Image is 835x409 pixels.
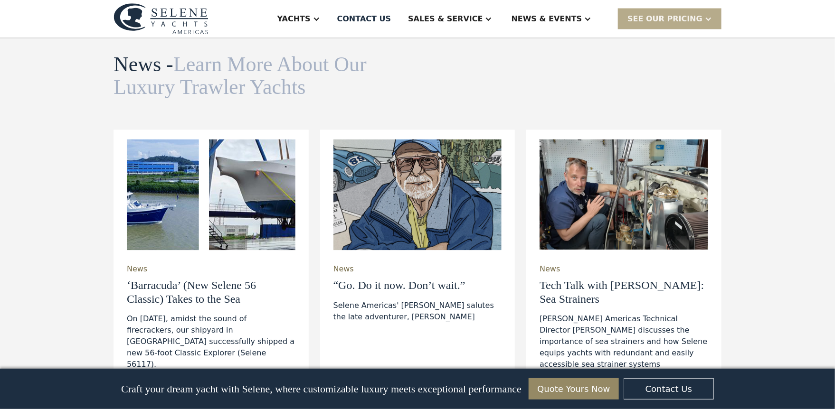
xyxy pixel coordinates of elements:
[540,314,708,371] div: [PERSON_NAME] Americas Technical Director [PERSON_NAME] discusses the importance of sea strainers...
[627,13,702,25] div: SEE Our Pricing
[540,279,708,307] h3: Tech Talk with [PERSON_NAME]: Sea Strainers
[529,378,619,400] a: Quote Yours Now
[114,3,209,34] img: logo
[512,13,582,25] div: News & EVENTS
[114,53,367,99] span: Learn More About Our Luxury Trawler Yachts
[337,13,391,25] div: Contact US
[121,383,522,395] p: Craft your dream yacht with Selene, where customizable luxury meets exceptional performance
[333,300,502,323] div: Selene Americas' [PERSON_NAME] salutes the late adventurer, [PERSON_NAME]
[333,264,354,275] div: News
[114,54,388,100] h2: News -
[540,264,560,275] div: News
[333,279,465,293] h3: “Go. Do it now. Don’t wait.”
[127,279,295,307] h3: ‘Barracuda’ (New Selene 56 Classic) Takes to the Sea
[127,314,295,371] div: On [DATE], amidst the sound of firecrackers, our shipyard in [GEOGRAPHIC_DATA] successfully shipp...
[618,9,721,29] div: SEE Our Pricing
[408,13,483,25] div: Sales & Service
[277,13,311,25] div: Yachts
[624,378,714,400] a: Contact Us
[127,264,147,275] div: News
